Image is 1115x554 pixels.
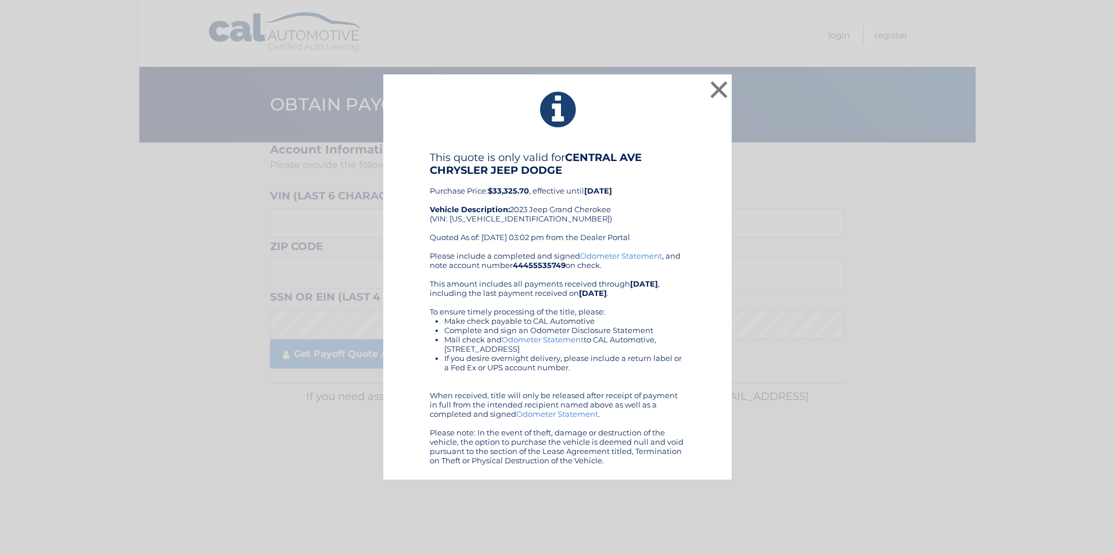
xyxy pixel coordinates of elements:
[430,251,685,465] div: Please include a completed and signed , and note account number on check. This amount includes al...
[513,260,566,270] b: 44455535749
[579,288,607,298] b: [DATE]
[430,205,510,214] strong: Vehicle Description:
[488,186,529,195] b: $33,325.70
[444,326,685,335] li: Complete and sign an Odometer Disclosure Statement
[430,151,642,177] b: CENTRAL AVE CHRYSLER JEEP DODGE
[444,316,685,326] li: Make check payable to CAL Automotive
[584,186,612,195] b: [DATE]
[630,279,658,288] b: [DATE]
[430,151,685,251] div: Purchase Price: , effective until 2023 Jeep Grand Cherokee (VIN: [US_VEHICLE_IDENTIFICATION_NUMBE...
[430,151,685,177] h4: This quote is only valid for
[502,335,584,344] a: Odometer Statement
[516,409,598,419] a: Odometer Statement
[707,78,731,101] button: ×
[580,251,662,260] a: Odometer Statement
[444,353,685,372] li: If you desire overnight delivery, please include a return label or a Fed Ex or UPS account number.
[444,335,685,353] li: Mail check and to CAL Automotive, [STREET_ADDRESS]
